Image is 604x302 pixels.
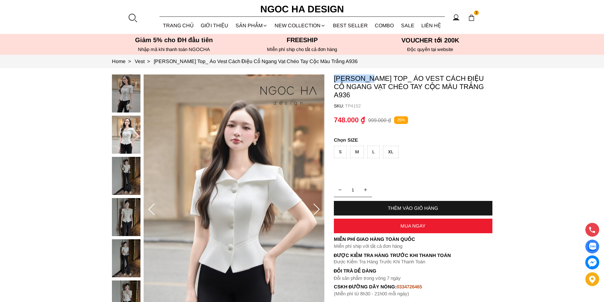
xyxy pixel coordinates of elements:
[350,146,364,158] div: M
[334,223,492,228] div: MUA NGAY
[197,17,232,34] a: GIỚI THIỆU
[334,205,492,211] div: THÊM VÀO GIỎ HÀNG
[112,198,140,236] img: Fiona Top_ Áo Vest Cách Điệu Cổ Ngang Vạt Chéo Tay Cộc Màu Trắng A936_mini_3
[468,14,475,21] img: img-CART-ICON-ksit0nf1
[135,36,213,43] font: Giảm 5% cho ĐH đầu tiên
[135,59,154,64] a: Link to Vest
[474,10,479,16] span: 2
[329,17,372,34] a: BEST SELLER
[334,137,492,143] p: SIZE
[334,103,345,108] h6: SKU:
[112,59,135,64] a: Link to Home
[232,17,271,34] div: SẢN PHẨM
[418,17,445,34] a: LIÊN HỆ
[145,59,153,64] span: >
[112,239,140,277] img: Fiona Top_ Áo Vest Cách Điệu Cổ Ngang Vạt Chéo Tay Cộc Màu Trắng A936_mini_4
[334,146,347,158] div: S
[368,36,492,44] h5: VOUCHER tới 200K
[383,146,399,158] div: XL
[585,240,599,254] a: Display image
[287,36,318,43] font: Freeship
[255,2,350,17] a: Ngoc Ha Design
[138,47,210,52] font: Nhập mã khi thanh toán NGOCHA
[368,47,492,52] h6: Độc quyền tại website
[112,74,140,112] img: Fiona Top_ Áo Vest Cách Điệu Cổ Ngang Vạt Chéo Tay Cộc Màu Trắng A936_mini_0
[334,291,409,296] font: (Miễn phí từ 8h30 - 21h00 mỗi ngày)
[159,17,198,34] a: TRANG CHỦ
[588,243,596,251] img: Display image
[334,243,402,249] font: Miễn phí ship với tất cả đơn hàng
[112,157,140,195] img: Fiona Top_ Áo Vest Cách Điệu Cổ Ngang Vạt Chéo Tay Cộc Màu Trắng A936_mini_2
[345,103,492,108] p: TP4152
[154,59,358,64] a: Link to Fiona Top_ Áo Vest Cách Điệu Cổ Ngang Vạt Chéo Tay Cộc Màu Trắng A936
[334,259,492,265] p: Được Kiểm Tra Hàng Trước Khi Thanh Toán
[371,17,398,34] a: Combo
[334,275,401,281] font: Đổi sản phẩm trong vòng 7 ngày
[367,146,380,158] div: L
[585,255,599,269] a: messenger
[334,183,372,196] input: Quantity input
[112,116,140,154] img: Fiona Top_ Áo Vest Cách Điệu Cổ Ngang Vạt Chéo Tay Cộc Màu Trắng A936_mini_1
[334,74,492,99] p: [PERSON_NAME] Top_ Áo Vest Cách Điệu Cổ Ngang Vạt Chéo Tay Cộc Màu Trắng A936
[334,268,492,273] h6: Đổi trả dễ dàng
[334,116,365,124] p: 748.000 ₫
[271,17,329,34] a: NEW COLLECTION
[397,284,422,289] font: 0334726465
[334,253,492,258] p: Được Kiểm Tra Hàng Trước Khi Thanh Toán
[334,236,415,242] font: Miễn phí giao hàng toàn quốc
[368,117,391,123] p: 999.000 ₫
[398,17,418,34] a: SALE
[240,47,364,52] h6: MIễn phí ship cho tất cả đơn hàng
[394,116,408,124] p: 25%
[126,59,133,64] span: >
[334,284,397,289] font: cskh đường dây nóng:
